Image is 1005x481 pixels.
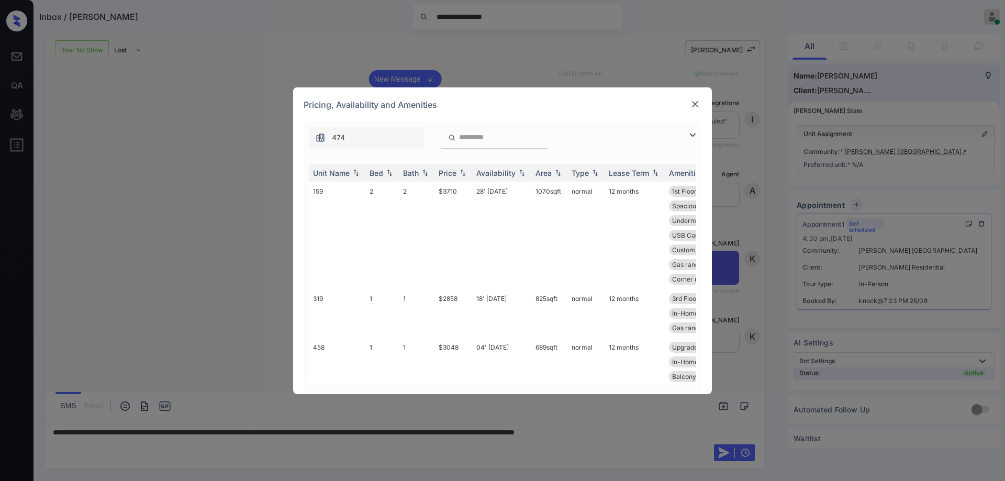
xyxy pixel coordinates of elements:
[531,289,567,338] td: 825 sqft
[351,169,361,176] img: sorting
[384,169,395,176] img: sorting
[672,261,702,269] span: Gas range
[313,169,350,177] div: Unit Name
[472,182,531,289] td: 28' [DATE]
[686,129,699,141] img: icon-zuma
[517,169,527,176] img: sorting
[399,182,434,289] td: 2
[567,338,605,430] td: normal
[472,338,531,430] td: 04' [DATE]
[605,289,665,338] td: 12 months
[672,187,697,195] span: 1st Floor
[309,182,365,289] td: 159
[672,343,713,351] span: Upgrades: 1x1
[332,132,345,143] span: 474
[365,289,399,338] td: 1
[672,217,724,225] span: Undermount Sink
[370,169,383,177] div: Bed
[315,132,326,143] img: icon-zuma
[672,231,727,239] span: USB Compatible ...
[365,338,399,430] td: 1
[457,169,468,176] img: sorting
[420,169,430,176] img: sorting
[567,289,605,338] td: normal
[472,289,531,338] td: 18' [DATE]
[650,169,661,176] img: sorting
[672,275,706,283] span: Corner unit
[434,182,472,289] td: $3710
[553,169,563,176] img: sorting
[448,133,456,142] img: icon-zuma
[293,87,712,122] div: Pricing, Availability and Amenities
[609,169,649,177] div: Lease Term
[531,182,567,289] td: 1070 sqft
[672,373,696,381] span: Balcony
[672,295,699,303] span: 3rd Floor
[309,338,365,430] td: 458
[535,169,552,177] div: Area
[669,169,704,177] div: Amenities
[690,99,700,109] img: close
[403,169,419,177] div: Bath
[399,338,434,430] td: 1
[672,358,729,366] span: In-Home Washer ...
[434,338,472,430] td: $3048
[572,169,589,177] div: Type
[605,338,665,430] td: 12 months
[672,202,720,210] span: Spacious Closet
[309,289,365,338] td: 319
[672,309,729,317] span: In-Home Washer ...
[531,338,567,430] td: 689 sqft
[399,289,434,338] td: 1
[567,182,605,289] td: normal
[476,169,516,177] div: Availability
[605,182,665,289] td: 12 months
[434,289,472,338] td: $2858
[365,182,399,289] td: 2
[439,169,456,177] div: Price
[672,246,716,254] span: Custom Closet
[590,169,600,176] img: sorting
[672,324,702,332] span: Gas range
